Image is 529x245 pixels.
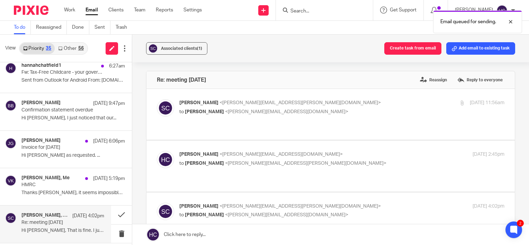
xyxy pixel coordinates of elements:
h4: [PERSON_NAME], Me [21,175,70,181]
p: Hi [PERSON_NAME], I just noticed that our... [21,115,125,121]
span: <[PERSON_NAME][EMAIL_ADDRESS][DOMAIN_NAME]> [219,152,343,157]
a: Team [134,7,145,13]
p: Confirmation statement overdue [21,107,104,113]
a: Email [86,7,98,13]
span: (1) [197,46,202,51]
a: Trash [116,21,132,34]
a: Priority35 [20,43,55,54]
span: <[PERSON_NAME][EMAIL_ADDRESS][PERSON_NAME][DOMAIN_NAME]> [219,100,381,105]
span: [PERSON_NAME] [179,204,218,209]
span: to [179,161,184,166]
span: [PERSON_NAME] [185,161,224,166]
button: Add email to existing task [446,42,515,55]
span: View [5,45,16,52]
span: [PERSON_NAME] [185,212,224,217]
span: [PERSON_NAME] [185,109,224,114]
p: Sent from Outlook for Android From: [DOMAIN_NAME]... [21,78,125,83]
button: Associated clients(1) [146,42,207,55]
p: [DATE] 5:19pm [93,175,125,182]
img: svg%3E [148,43,158,54]
label: Reassign [418,75,449,85]
a: Reassigned [36,21,67,34]
a: Done [72,21,89,34]
span: to [179,212,184,217]
p: [DATE] 9:47pm [93,100,125,107]
span: <[PERSON_NAME][EMAIL_ADDRESS][DOMAIN_NAME]> [225,109,348,114]
img: svg%3E [5,175,16,186]
span: to [179,109,184,114]
span: [PERSON_NAME] [179,152,218,157]
img: svg%3E [5,138,16,149]
p: Re: meeting [DATE] [21,220,88,226]
a: Sent [95,21,110,34]
img: svg%3E [5,212,16,224]
img: svg%3E [157,99,174,117]
img: svg%3E [5,100,16,111]
span: <[PERSON_NAME][EMAIL_ADDRESS][PERSON_NAME][DOMAIN_NAME]> [219,204,381,209]
img: svg%3E [157,151,174,168]
h4: Re: meeting [DATE] [157,76,206,83]
p: Thanks [PERSON_NAME], it seems impossible to set up a... [21,190,125,196]
a: To do [14,21,31,34]
p: Email queued for sending. [440,18,496,25]
span: <[PERSON_NAME][EMAIL_ADDRESS][DOMAIN_NAME]> [225,212,348,217]
h4: [PERSON_NAME], Me [21,212,69,218]
p: HMRC [21,182,104,188]
img: svg%3E [496,5,508,16]
img: Pixie [14,6,48,15]
button: Create task from email [384,42,441,55]
p: Hi [PERSON_NAME], That is fine. I just can't promise... [21,228,104,234]
p: [DATE] 4:02pm [473,203,504,210]
span: [PERSON_NAME] [179,100,218,105]
span: <[PERSON_NAME][EMAIL_ADDRESS][PERSON_NAME][DOMAIN_NAME]> [225,161,386,166]
h4: [PERSON_NAME] [21,100,61,106]
div: 2 [517,220,524,227]
a: Work [64,7,75,13]
a: Clients [108,7,124,13]
div: 35 [46,46,51,51]
p: Fw: Tax-Free Childcare - your government payments have stopped - action required [21,70,104,75]
p: Hi [PERSON_NAME] as requested. ... [21,153,125,158]
p: Invoice for [DATE] [21,145,104,151]
p: [DATE] 11:56am [470,99,504,107]
p: [DATE] 2:45pm [473,151,504,158]
img: svg%3E [5,63,16,74]
p: [DATE] 4:02pm [72,212,104,219]
img: svg%3E [157,203,174,220]
div: 56 [78,46,84,51]
a: Settings [183,7,202,13]
a: Other56 [55,43,87,54]
h4: [PERSON_NAME] [21,138,61,144]
p: 6:27am [109,63,125,70]
p: [DATE] 6:06pm [93,138,125,145]
span: Associated clients [161,46,202,51]
h4: hannahchatfield1 [21,63,61,69]
a: Reports [156,7,173,13]
label: Reply to everyone [456,75,504,85]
